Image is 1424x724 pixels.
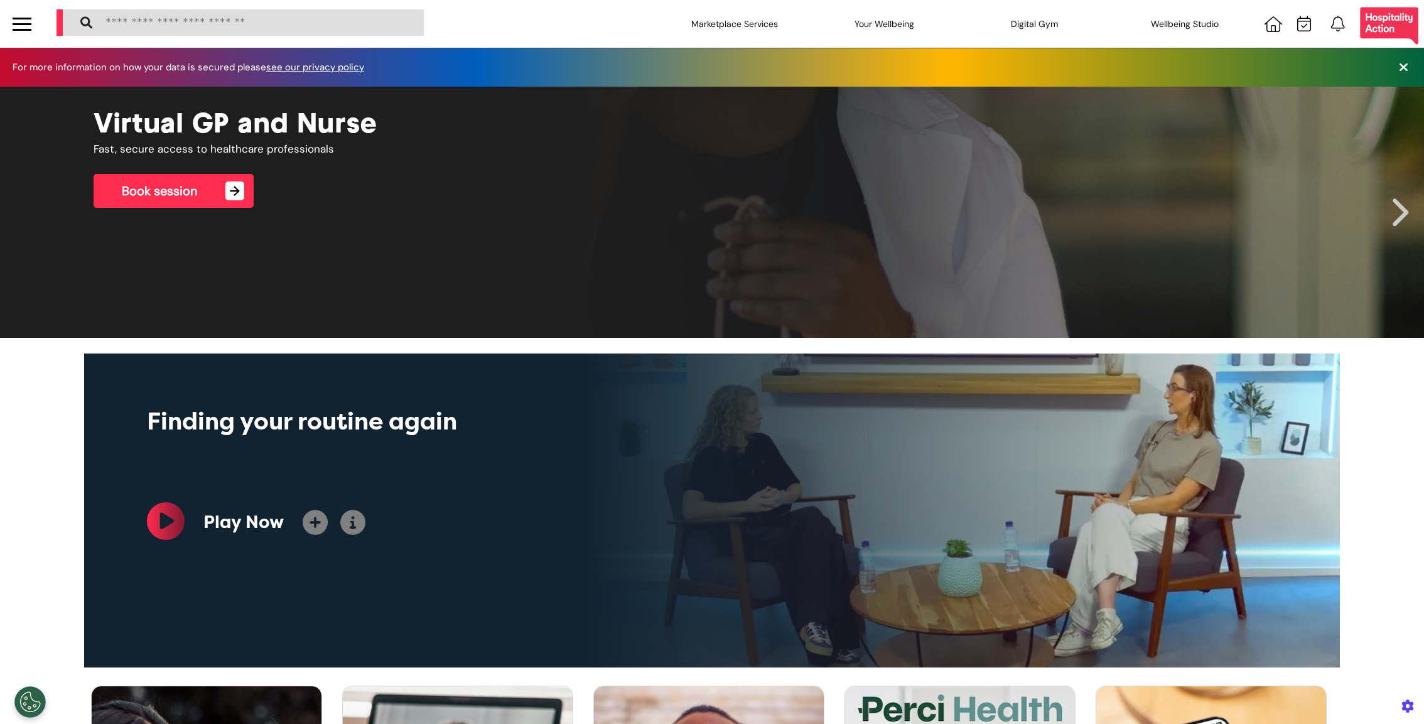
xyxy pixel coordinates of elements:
div: Play Now [203,509,284,536]
span: → [225,181,244,200]
div: Finding your routine again [147,404,838,440]
div: Your Wellbeing [822,6,947,41]
div: Marketplace Services [672,6,797,41]
h1: Virtual GP and Nurse [94,105,1330,139]
a: Book session→ [94,174,254,208]
div: For more information on how your data is secured please [13,63,377,72]
a: see our privacy policy [266,61,364,73]
div: Digital Gym [972,6,1098,41]
button: Open Preferences [14,686,46,718]
div: Wellbeing Studio [1122,6,1248,41]
h4: Fast, secure access to healthcare professionals [94,143,592,155]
